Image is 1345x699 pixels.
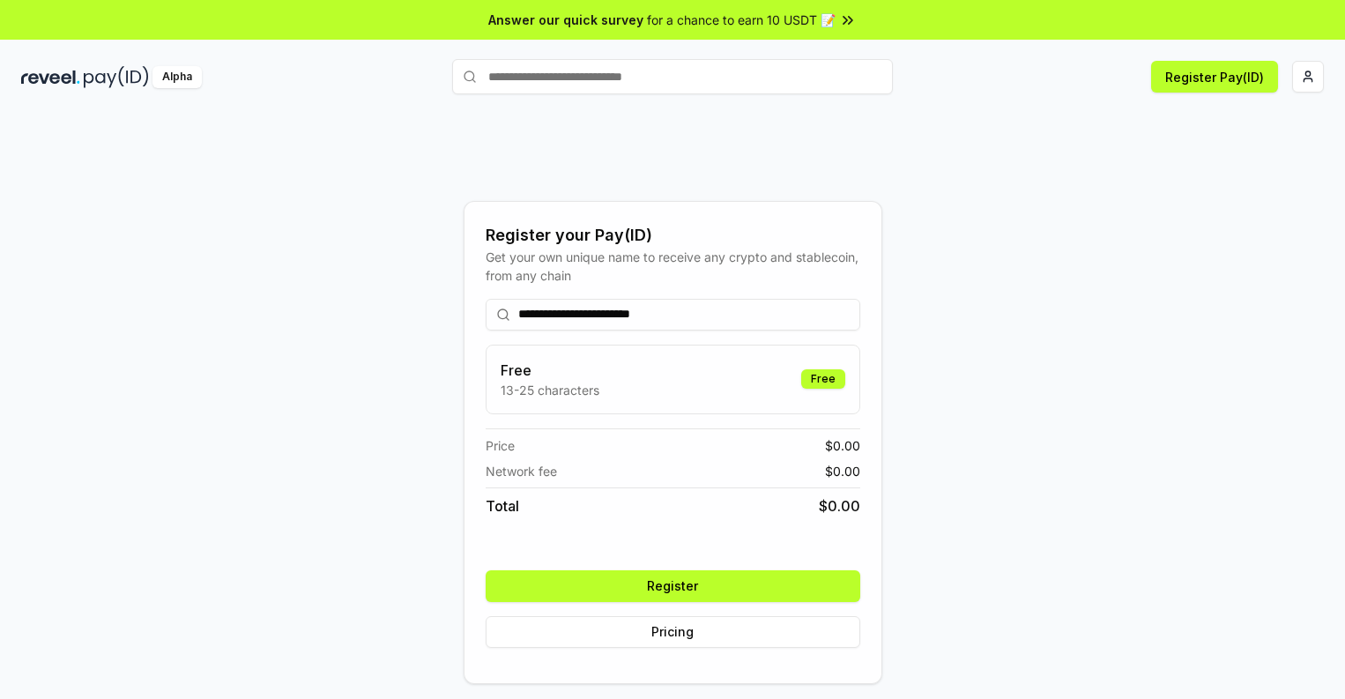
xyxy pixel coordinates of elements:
[825,462,860,480] span: $ 0.00
[801,369,845,389] div: Free
[819,495,860,517] span: $ 0.00
[486,223,860,248] div: Register your Pay(ID)
[486,616,860,648] button: Pricing
[501,381,599,399] p: 13-25 characters
[486,436,515,455] span: Price
[1151,61,1278,93] button: Register Pay(ID)
[84,66,149,88] img: pay_id
[501,360,599,381] h3: Free
[825,436,860,455] span: $ 0.00
[647,11,836,29] span: for a chance to earn 10 USDT 📝
[486,495,519,517] span: Total
[488,11,643,29] span: Answer our quick survey
[486,570,860,602] button: Register
[21,66,80,88] img: reveel_dark
[486,248,860,285] div: Get your own unique name to receive any crypto and stablecoin, from any chain
[486,462,557,480] span: Network fee
[152,66,202,88] div: Alpha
